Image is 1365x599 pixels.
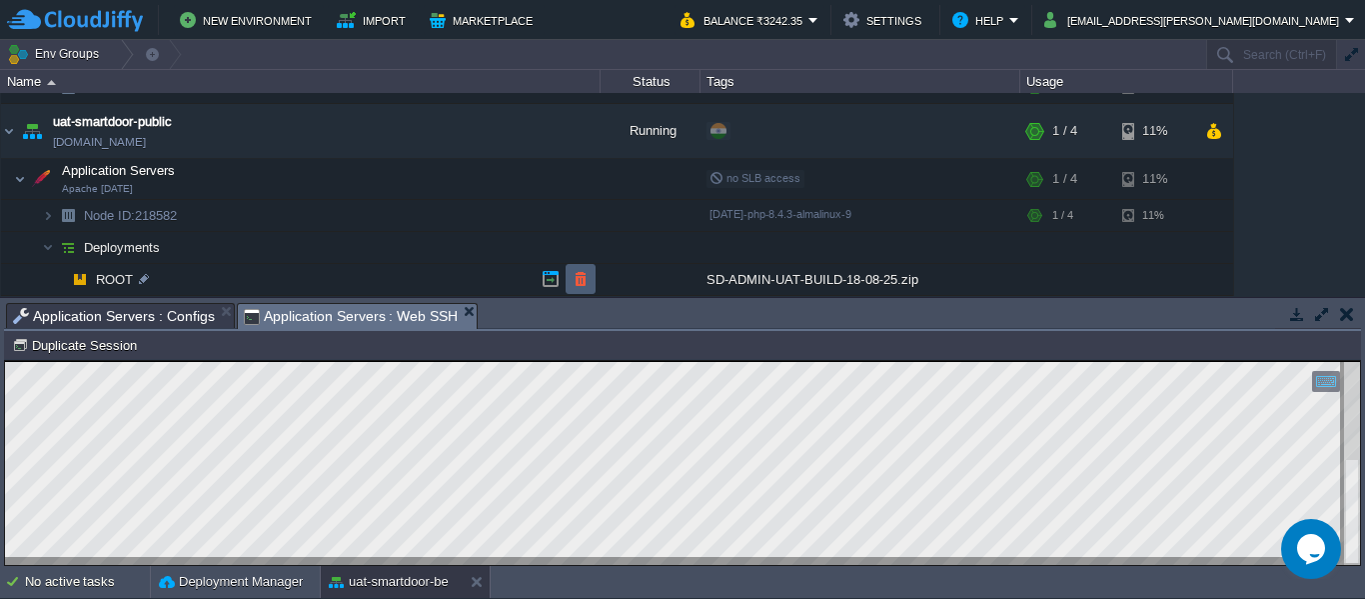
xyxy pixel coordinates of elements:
div: 11% [1122,159,1187,199]
span: [DATE]-php-8.4.3-almalinux-9 [709,208,851,220]
span: Application Servers : Web SSH [244,304,459,329]
div: SD-ADMIN-UAT-BUILD-18-08-25.zip [700,264,1020,295]
div: 11% [1122,104,1187,158]
div: Name [2,70,600,93]
a: Deployments [82,239,163,256]
button: [EMAIL_ADDRESS][PERSON_NAME][DOMAIN_NAME] [1044,8,1345,32]
div: 1 / 4 [1052,200,1073,231]
img: AMDAwAAAACH5BAEAAAAALAAAAAABAAEAAAICRAEAOw== [27,159,55,199]
button: Duplicate Session [12,336,143,354]
div: No active tasks [25,566,150,598]
img: AMDAwAAAACH5BAEAAAAALAAAAAABAAEAAAICRAEAOw== [47,80,56,85]
a: Application ServersApache [DATE] [60,163,178,178]
a: [DOMAIN_NAME] [53,132,146,152]
div: 1 / 4 [1052,159,1077,199]
button: Help [952,8,1009,32]
a: ROOT [94,271,136,288]
div: Running [601,104,700,158]
span: 218582 [82,207,180,224]
button: Deployment Manager [159,572,303,592]
span: Application Servers : Configs [13,304,215,328]
img: AMDAwAAAACH5BAEAAAAALAAAAAABAAEAAAICRAEAOw== [42,232,54,263]
div: Usage [1021,70,1232,93]
div: 11% [1122,200,1187,231]
iframe: chat widget [1281,519,1345,579]
button: Settings [843,8,927,32]
span: no SLB access [709,172,800,184]
img: AMDAwAAAACH5BAEAAAAALAAAAAABAAEAAAICRAEAOw== [1,104,17,158]
button: Env Groups [7,40,106,68]
a: uat-smartdoor-public [53,112,172,132]
button: uat-smartdoor-be [329,572,449,592]
span: Node ID: [84,208,135,223]
img: AMDAwAAAACH5BAEAAAAALAAAAAABAAEAAAICRAEAOw== [14,159,26,199]
button: Import [337,8,412,32]
button: Balance ₹3242.35 [681,8,808,32]
span: Application Servers [60,162,178,179]
img: AMDAwAAAACH5BAEAAAAALAAAAAABAAEAAAICRAEAOw== [18,104,46,158]
img: AMDAwAAAACH5BAEAAAAALAAAAAABAAEAAAICRAEAOw== [66,264,94,295]
span: Apache [DATE] [62,183,133,195]
img: AMDAwAAAACH5BAEAAAAALAAAAAABAAEAAAICRAEAOw== [54,264,66,295]
button: New Environment [180,8,318,32]
a: Node ID:218582 [82,207,180,224]
img: AMDAwAAAACH5BAEAAAAALAAAAAABAAEAAAICRAEAOw== [54,232,82,263]
button: Marketplace [430,8,539,32]
img: CloudJiffy [7,8,143,33]
img: AMDAwAAAACH5BAEAAAAALAAAAAABAAEAAAICRAEAOw== [54,200,82,231]
div: 1 / 4 [1052,104,1077,158]
div: Tags [701,70,1019,93]
div: Status [602,70,699,93]
img: AMDAwAAAACH5BAEAAAAALAAAAAABAAEAAAICRAEAOw== [42,200,54,231]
